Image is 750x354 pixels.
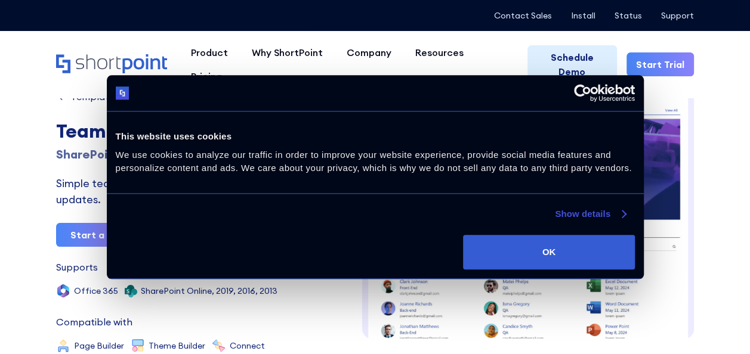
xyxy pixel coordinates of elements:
[403,41,476,64] a: Resources
[690,297,750,354] iframe: Chat Widget
[571,11,595,20] a: Install
[415,45,464,60] div: Resources
[56,145,283,163] div: SharePoint Template Team Site
[191,69,222,83] div: Pricing
[149,341,205,350] div: Theme Builder
[347,45,391,60] div: Company
[56,317,132,327] div: Compatible with
[626,52,694,76] a: Start Trial
[116,129,635,144] div: This website uses cookies
[252,45,323,60] div: Why ShortPoint
[530,84,635,102] a: Usercentrics Cookiebot - opens in a new window
[74,341,124,350] div: Page Builder
[191,45,228,60] div: Product
[116,150,632,173] span: We use cookies to analyze our traffic in order to improve your website experience, provide social...
[230,341,265,350] div: Connect
[240,41,335,64] a: Why ShortPoint
[615,11,642,20] a: Status
[56,117,283,145] div: Team Hub 2
[463,235,634,269] button: OK
[179,64,234,88] a: Pricing
[56,223,165,247] a: Start a Free Trial
[56,54,167,74] a: Home
[70,92,119,101] div: Templates
[141,287,277,295] div: SharePoint Online, 2019, 2016, 2013
[555,207,625,221] a: Show details
[494,11,552,20] a: Contact Sales
[56,175,283,207] div: Simple team site for people, tools, and updates.
[56,262,98,272] div: Supports
[335,41,403,64] a: Company
[661,11,694,20] a: Support
[116,86,129,100] img: logo
[179,41,240,64] a: Product
[74,287,118,295] div: Office 365
[527,45,617,83] a: Schedule Demo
